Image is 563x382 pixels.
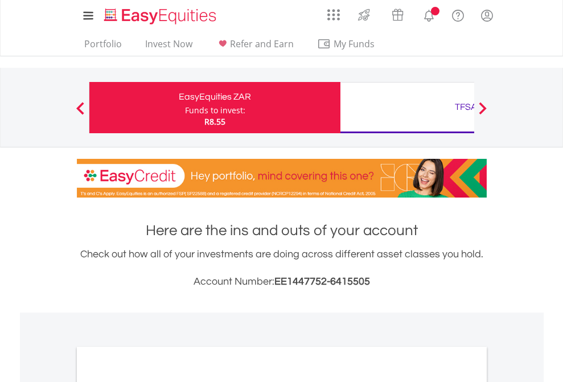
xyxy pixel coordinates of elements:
img: grid-menu-icon.svg [327,9,340,21]
a: My Profile [472,3,502,28]
a: FAQ's and Support [443,3,472,26]
a: Refer and Earn [211,38,298,56]
div: EasyEquities ZAR [96,89,334,105]
a: Vouchers [381,3,414,24]
span: R8.55 [204,116,225,127]
span: Refer and Earn [230,38,294,50]
div: Check out how all of your investments are doing across different asset classes you hold. [77,247,487,290]
h3: Account Number: [77,274,487,290]
a: Notifications [414,3,443,26]
button: Next [471,108,494,119]
a: Invest Now [141,38,197,56]
img: EasyEquities_Logo.png [102,7,221,26]
img: vouchers-v2.svg [388,6,407,24]
img: thrive-v2.svg [355,6,373,24]
div: Funds to invest: [185,105,245,116]
img: EasyCredit Promotion Banner [77,159,487,198]
a: AppsGrid [320,3,347,21]
button: Previous [69,108,92,119]
span: EE1447752-6415505 [274,276,370,287]
a: Portfolio [80,38,126,56]
a: Home page [100,3,221,26]
h1: Here are the ins and outs of your account [77,220,487,241]
span: My Funds [317,36,392,51]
